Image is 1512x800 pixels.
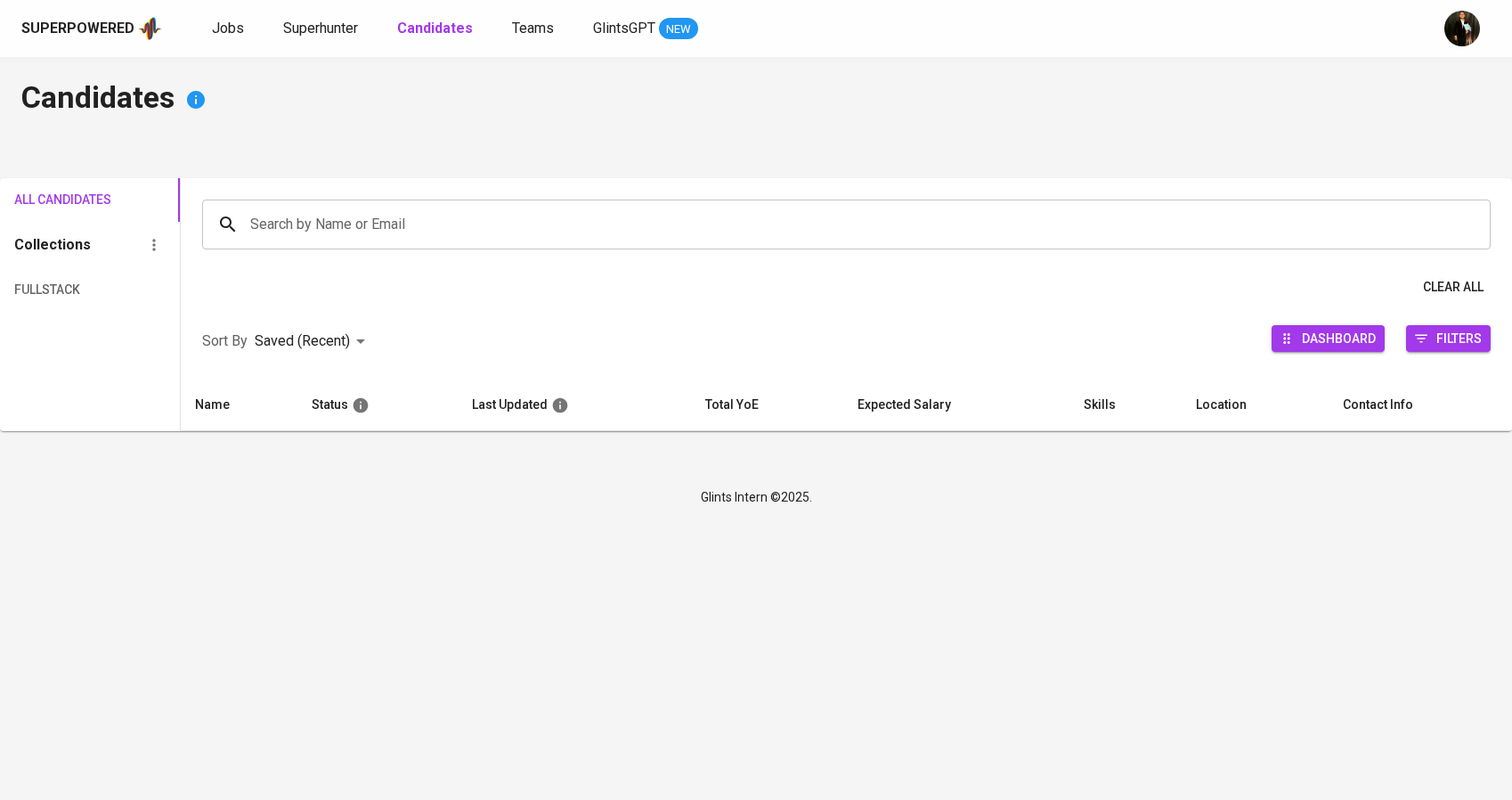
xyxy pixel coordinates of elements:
span: Dashboard [1302,326,1376,350]
h4: Candidates [21,78,1491,121]
p: Sort By [202,331,248,352]
div: Superpowered [21,19,134,39]
span: Superhunter [283,20,358,37]
th: Expected Salary [843,380,1069,431]
p: Saved (Recent) [255,331,350,352]
h6: Collections [14,233,91,257]
th: Status [297,380,458,431]
a: GlintsGPT NEW [593,18,698,40]
th: Last Updated [458,380,691,431]
th: Total YoE [691,380,843,431]
span: fullstack [14,279,87,301]
span: Jobs [212,20,244,37]
span: Teams [512,20,554,37]
b: Candidates [397,20,473,37]
button: Dashboard [1272,325,1385,352]
button: Clear All [1416,271,1491,304]
th: Skills [1069,380,1182,431]
a: Teams [512,18,557,40]
a: Jobs [212,18,248,40]
span: GlintsGPT [593,20,655,37]
th: Contact Info [1329,380,1512,431]
span: Clear All [1423,276,1484,298]
th: Location [1182,380,1329,431]
a: Candidates [397,18,476,40]
button: Filters [1406,325,1491,352]
a: Superhunter [283,18,362,40]
img: app logo [138,15,162,42]
span: All Candidates [14,189,87,211]
a: Superpoweredapp logo [21,15,162,42]
img: ridlo@glints.com [1444,11,1480,46]
span: NEW [659,20,698,38]
div: Saved (Recent) [255,325,371,358]
th: Name [181,380,298,431]
span: Filters [1436,326,1482,350]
